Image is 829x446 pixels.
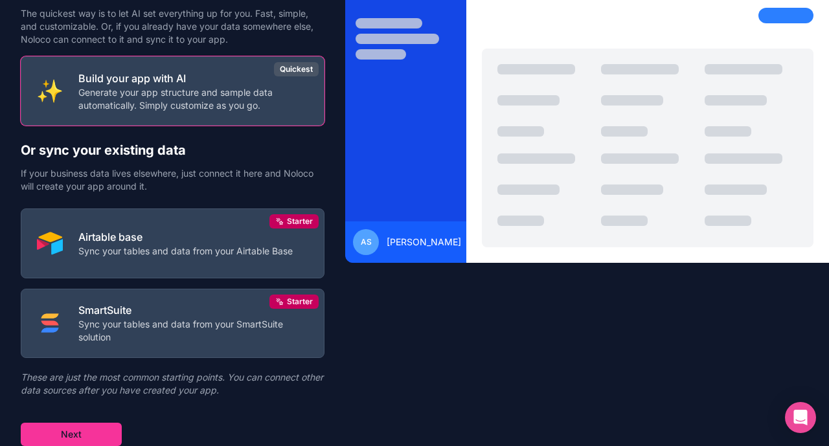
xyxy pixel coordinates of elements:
[21,289,324,358] button: SMART_SUITESmartSuiteSync your tables and data from your SmartSuite solutionStarter
[21,167,324,193] p: If your business data lives elsewhere, just connect it here and Noloco will create your app aroun...
[21,141,324,159] h2: Or sync your existing data
[78,318,308,344] p: Sync your tables and data from your SmartSuite solution
[78,229,293,245] p: Airtable base
[287,296,313,307] span: Starter
[21,56,324,126] button: INTERNAL_WITH_AIBuild your app with AIGenerate your app structure and sample data automatically. ...
[78,86,308,112] p: Generate your app structure and sample data automatically. Simply customize as you go.
[37,78,63,104] img: INTERNAL_WITH_AI
[387,236,461,249] span: [PERSON_NAME]
[21,7,324,46] p: The quickest way is to let AI set everything up for you. Fast, simple, and customizable. Or, if y...
[21,423,122,446] button: Next
[21,208,324,278] button: AIRTABLEAirtable baseSync your tables and data from your Airtable BaseStarter
[78,245,293,258] p: Sync your tables and data from your Airtable Base
[21,371,324,397] p: These are just the most common starting points. You can connect other data sources after you have...
[78,71,308,86] p: Build your app with AI
[785,402,816,433] div: Open Intercom Messenger
[37,310,63,336] img: SMART_SUITE
[274,62,319,76] div: Quickest
[287,216,313,227] span: Starter
[361,237,372,247] span: AS
[78,302,308,318] p: SmartSuite
[37,230,63,256] img: AIRTABLE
